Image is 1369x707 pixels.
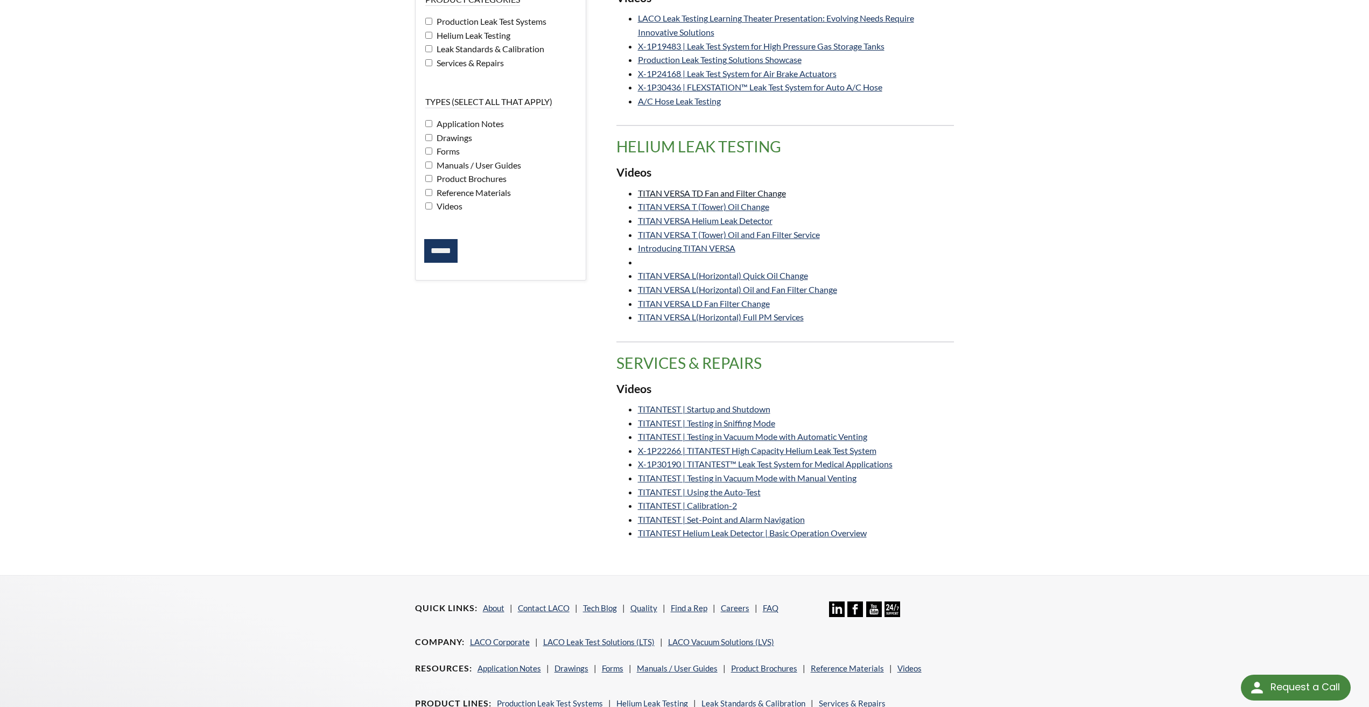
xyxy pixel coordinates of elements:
[425,202,432,209] input: Videos
[425,18,432,25] input: Production Leak Test Systems
[1241,675,1351,701] div: Request a Call
[616,354,762,372] span: translation missing: en.product_groups.Services & Repairs
[638,473,856,483] a: TITANTEST | Testing in Vacuum Mode with Manual Venting
[630,603,657,613] a: Quality
[425,32,432,39] input: Helium Leak Testing
[425,189,432,196] input: Reference Materials
[638,215,773,226] a: TITAN VERSA Helium Leak Detector
[415,663,472,674] h4: Resources
[638,487,761,497] a: TITANTEST | Using the Auto-Test
[638,528,867,538] a: TITANTEST Helium Leak Detector | Basic Operation Overview
[478,663,541,673] a: Application Notes
[434,30,510,40] span: Helium Leak Testing
[425,45,432,52] input: Leak Standards & Calibration
[763,603,778,613] a: FAQ
[671,603,707,613] a: Find a Rep
[638,82,882,92] a: X-1P30436 | FLEXSTATION™ Leak Test System for Auto A/C Hose
[543,637,655,647] a: LACO Leak Test Solutions (LTS)
[638,418,775,428] a: TITANTEST | Testing in Sniffing Mode
[434,201,462,211] span: Videos
[425,175,432,182] input: Product Brochures
[434,16,546,26] span: Production Leak Test Systems
[425,162,432,169] input: Manuals / User Guides
[425,134,432,141] input: Drawings
[415,603,478,614] h4: Quick Links
[554,663,588,673] a: Drawings
[583,603,617,613] a: Tech Blog
[668,637,774,647] a: LACO Vacuum Solutions (LVS)
[1248,679,1266,696] img: round button
[731,663,797,673] a: Product Brochures
[884,601,900,617] img: 24/7 Support Icon
[1270,675,1340,699] div: Request a Call
[434,187,511,198] span: Reference Materials
[638,229,820,240] a: TITAN VERSA T (Tower) Oil and Fan Filter Service
[425,120,432,127] input: Application Notes
[638,54,802,65] a: Production Leak Testing Solutions Showcase
[616,382,954,397] h3: Videos
[638,68,837,79] a: X-1P24168 | Leak Test System for Air Brake Actuators
[638,41,884,51] a: X-1P19483 | Leak Test System for High Pressure Gas Storage Tanks
[638,445,876,456] a: X-1P22266 | TITANTEST High Capacity Helium Leak Test System
[897,663,922,673] a: Videos
[483,603,504,613] a: About
[638,514,805,524] a: TITANTEST | Set-Point and Alarm Navigation
[638,96,721,106] a: A/C Hose Leak Testing
[638,243,735,253] a: Introducing TITAN VERSA
[434,132,472,143] span: Drawings
[638,270,808,281] a: TITAN VERSA L(Horizontal) Quick Oil Change
[616,165,954,180] h3: Videos
[425,59,432,66] input: Services & Repairs
[602,663,623,673] a: Forms
[638,188,786,198] a: TITAN VERSA TD Fan and Filter Change
[434,58,504,68] span: Services & Repairs
[638,431,867,442] a: TITANTEST | Testing in Vacuum Mode with Automatic Venting
[425,148,432,155] input: Forms
[638,404,770,414] a: TITANTEST | Startup and Shutdown
[811,663,884,673] a: Reference Materials
[638,500,737,510] a: TITANTEST | Calibration-2
[884,609,900,619] a: 24/7 Support
[638,284,837,295] a: TITAN VERSA L(Horizontal) Oil and Fan Filter Change
[637,663,718,673] a: Manuals / User Guides
[721,603,749,613] a: Careers
[434,118,504,129] span: Application Notes
[434,146,460,156] span: Forms
[616,137,781,156] span: translation missing: en.product_groups.Helium Leak Testing
[638,459,893,469] a: X-1P30190 | TITANTEST™ Leak Test System for Medical Applications
[638,298,770,309] a: TITAN VERSA LD Fan Filter Change
[638,13,914,37] a: LACO Leak Testing Learning Theater Presentation: Evolving Needs Require Innovative Solutions
[638,201,769,212] a: TITAN VERSA T (Tower) Oil Change
[425,96,552,108] legend: Types (select all that apply)
[434,44,544,54] span: Leak Standards & Calibration
[434,173,507,184] span: Product Brochures
[638,312,804,322] a: TITAN VERSA L(Horizontal) Full PM Services
[434,160,521,170] span: Manuals / User Guides
[518,603,570,613] a: Contact LACO
[415,636,465,648] h4: Company
[470,637,530,647] a: LACO Corporate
